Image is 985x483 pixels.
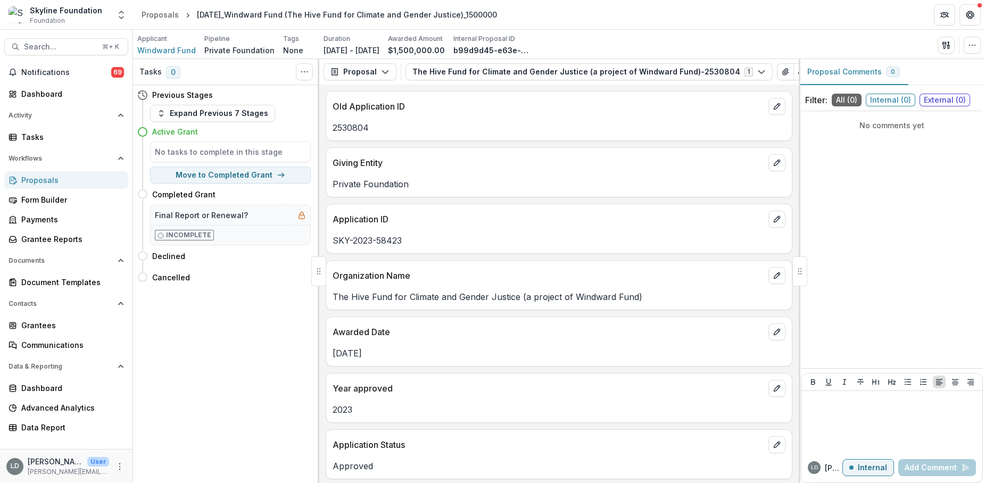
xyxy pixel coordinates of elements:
button: Move to Completed Grant [150,166,311,184]
span: 69 [111,67,124,78]
p: Giving Entity [333,156,764,169]
p: Awarded Amount [388,34,443,44]
div: Grantee Reports [21,234,120,245]
button: Search... [4,38,128,55]
a: Communications [4,336,128,354]
a: Proposals [4,171,128,189]
button: Internal [842,459,894,476]
a: Dashboard [4,379,128,397]
div: Grantees [21,320,120,331]
a: Data Report [4,419,128,436]
h5: No tasks to complete in this stage [155,146,306,157]
p: User [87,457,109,467]
div: Form Builder [21,194,120,205]
button: More [113,460,126,473]
button: Open Workflows [4,150,128,167]
a: Tasks [4,128,128,146]
button: Toggle View Cancelled Tasks [296,63,313,80]
button: Align Center [949,376,962,388]
button: Bold [807,376,820,388]
button: Open Data & Reporting [4,358,128,375]
span: Search... [24,43,96,52]
div: Communications [21,339,120,351]
a: Dashboard [4,85,128,103]
div: Lisa Dinh [11,463,19,470]
div: Document Templates [21,277,120,288]
button: Expand Previous 7 Stages [150,105,275,122]
nav: breadcrumb [137,7,501,22]
a: Advanced Analytics [4,399,128,417]
button: Add Comment [898,459,976,476]
p: The Hive Fund for Climate and Gender Justice (a project of Windward Fund) [333,290,785,303]
button: Open entity switcher [114,4,129,26]
a: Payments [4,211,128,228]
span: Notifications [21,68,111,77]
button: Heading 2 [885,376,898,388]
button: Partners [934,4,955,26]
p: Duration [324,34,350,44]
h3: Tasks [139,68,162,77]
p: Private Foundation [333,178,785,190]
button: edit [768,98,785,115]
button: Align Left [933,376,946,388]
button: Bullet List [901,376,914,388]
a: Windward Fund [137,45,196,56]
p: Pipeline [204,34,230,44]
button: The Hive Fund for Climate and Gender Justice (a project of Windward Fund)-25308041 [405,63,773,80]
div: Lisa Dinh [811,465,818,470]
h4: Previous Stages [152,89,213,101]
button: edit [768,436,785,453]
div: ⌘ + K [100,41,121,53]
p: Awarded Date [333,326,764,338]
p: Organization Name [333,269,764,282]
p: Year approved [333,382,764,395]
h5: Final Report or Renewal? [155,210,248,221]
p: SKY-2023-58423 [333,234,785,247]
p: $1,500,000.00 [388,45,445,56]
p: Application Status [333,438,764,451]
span: Contacts [9,300,113,307]
button: Heading 1 [870,376,882,388]
div: Proposals [21,174,120,186]
p: Filter: [805,94,827,106]
div: [DATE]_Windward Fund (The Hive Fund for Climate and Gender Justice)_1500000 [197,9,497,20]
div: Dashboard [21,382,120,394]
p: None [283,45,303,56]
p: Internal Proposal ID [453,34,515,44]
button: edit [768,267,785,284]
span: Data & Reporting [9,363,113,370]
img: Skyline Foundation [9,6,26,23]
span: 0 [166,66,180,79]
p: b99d9d45-e63e-428c-bedc-b3d9f142c158 [453,45,533,56]
span: Workflows [9,155,113,162]
h4: Declined [152,251,185,262]
span: Internal ( 0 ) [866,94,915,106]
p: Tags [283,34,299,44]
button: View Attached Files [777,63,794,80]
div: Data Report [21,422,120,433]
a: Form Builder [4,191,128,209]
button: Open Documents [4,252,128,269]
button: Get Help [959,4,981,26]
h4: Completed Grant [152,189,216,200]
button: Proposal Comments [799,59,908,85]
div: Advanced Analytics [21,402,120,413]
p: Internal [858,463,887,472]
span: Activity [9,112,113,119]
span: All ( 0 ) [832,94,862,106]
span: Foundation [30,16,65,26]
button: Italicize [838,376,851,388]
button: Underline [822,376,835,388]
div: Tasks [21,131,120,143]
p: No comments yet [805,120,979,131]
p: Applicant [137,34,167,44]
div: Payments [21,214,120,225]
button: Strike [854,376,867,388]
p: Old Application ID [333,100,764,113]
button: edit [768,323,785,340]
p: [PERSON_NAME][EMAIL_ADDRESS][DOMAIN_NAME] [28,467,109,477]
button: Align Right [964,376,977,388]
div: Dashboard [21,88,120,99]
p: [PERSON_NAME] [825,462,842,473]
